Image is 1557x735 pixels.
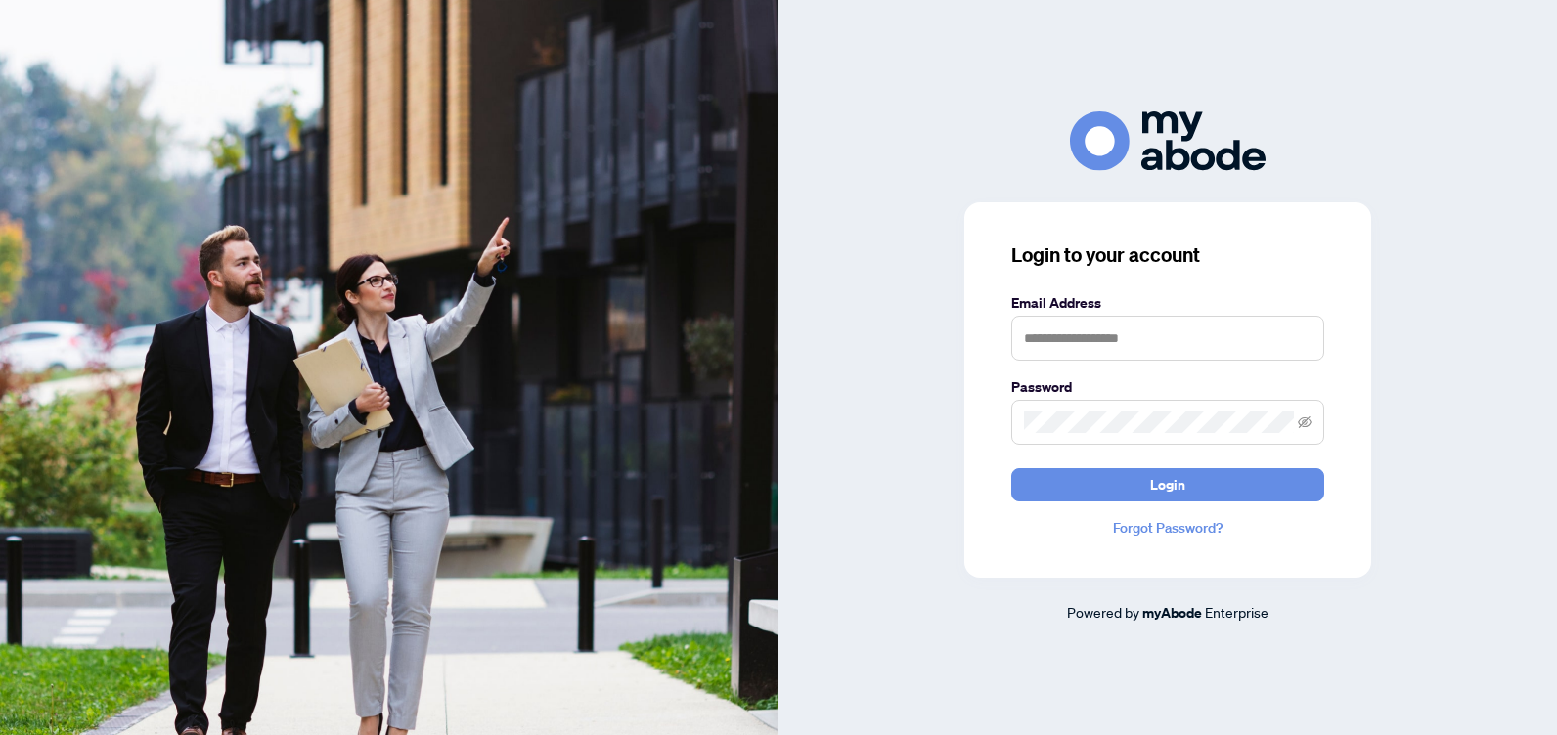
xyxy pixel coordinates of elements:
label: Password [1011,376,1324,398]
span: eye-invisible [1298,415,1312,429]
a: Forgot Password? [1011,517,1324,539]
span: Login [1150,469,1185,500]
h3: Login to your account [1011,241,1324,269]
a: myAbode [1142,602,1202,624]
span: Enterprise [1205,603,1268,621]
img: ma-logo [1070,111,1266,171]
span: Powered by [1067,603,1139,621]
label: Email Address [1011,292,1324,314]
button: Login [1011,468,1324,501]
